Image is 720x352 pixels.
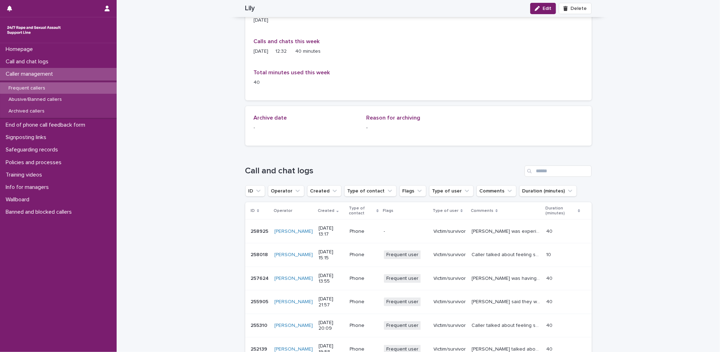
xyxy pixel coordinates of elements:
[559,3,591,14] button: Delete
[472,321,542,329] p: Caller talked about feeling scared and about memories. Explored grounding techniques.
[3,184,54,191] p: Info for managers
[319,320,344,332] p: [DATE] 20:09
[275,252,313,258] a: [PERSON_NAME]
[254,124,358,132] p: -
[349,204,375,218] p: Type of contact
[384,298,422,306] span: Frequent user
[251,250,270,258] p: 258018
[525,166,592,177] input: Search
[530,3,556,14] button: Edit
[245,166,522,176] h1: Call and chat logs
[350,229,378,235] p: Phone
[344,185,397,197] button: Type of contact
[3,85,51,91] p: Frequent callers
[245,185,265,197] button: ID
[434,276,466,282] p: Victim/survivor
[471,207,494,215] p: Comments
[476,185,516,197] button: Comments
[3,172,48,178] p: Training videos
[434,252,466,258] p: Victim/survivor
[254,79,358,86] p: 40
[350,276,378,282] p: Phone
[251,321,269,329] p: 255310
[319,273,344,285] p: [DATE] 13:55
[383,207,394,215] p: Flags
[546,204,576,218] p: Duration (minutes)
[546,250,553,258] p: 10
[318,207,335,215] p: Created
[274,207,293,215] p: Operator
[546,274,554,282] p: 40
[254,115,287,121] span: Archive date
[472,227,542,235] p: Lily was experiencing flashbacks about the CSA perpetrated by her Pappa. She talked about pains i...
[350,252,378,258] p: Phone
[546,321,554,329] p: 40
[571,6,587,11] span: Delete
[543,6,551,11] span: Edit
[245,243,592,267] tr: 258018258018 [PERSON_NAME] [DATE] 15:15PhoneFrequent userVictim/survivorCaller talked about feeli...
[434,323,466,329] p: Victim/survivor
[245,4,255,12] h2: Lily
[251,227,270,235] p: 258925
[254,48,583,55] p: [DATE] 12:32 40 minutes
[319,296,344,308] p: [DATE] 21:57
[472,274,542,282] p: Caller was having a flashback throughout the call, so we explored grounding techniques. Caller ta...
[3,146,64,153] p: Safeguarding records
[3,159,67,166] p: Policies and processes
[384,321,422,330] span: Frequent user
[245,314,592,337] tr: 255310255310 [PERSON_NAME] [DATE] 20:09PhoneFrequent userVictim/survivorCaller talked about feeli...
[546,227,554,235] p: 40
[366,124,470,132] p: -
[3,122,91,128] p: End of phone call feedback form
[254,39,320,44] span: Calls and chats this week
[350,323,378,329] p: Phone
[3,58,54,65] p: Call and chat logs
[384,229,428,235] p: -
[3,134,52,141] p: Signposting links
[245,290,592,314] tr: 255905255905 [PERSON_NAME] [DATE] 21:57PhoneFrequent userVictim/survivor[PERSON_NAME] said they w...
[472,250,542,258] p: Caller talked about feeling sad, couldn't hear caller properly as line was bad and call ended.
[245,220,592,243] tr: 258925258925 [PERSON_NAME] [DATE] 13:17Phone-Victim/survivor[PERSON_NAME] was experiencing flashb...
[546,298,554,305] p: 40
[307,185,341,197] button: Created
[399,185,426,197] button: Flags
[275,276,313,282] a: [PERSON_NAME]
[366,115,420,121] span: Reason for archiving
[245,267,592,290] tr: 257624257624 [PERSON_NAME] [DATE] 13:55PhoneFrequent userVictim/survivor[PERSON_NAME] was having ...
[251,274,270,282] p: 257624
[268,185,304,197] button: Operator
[275,299,313,305] a: [PERSON_NAME]
[350,299,378,305] p: Phone
[3,46,39,53] p: Homepage
[251,207,255,215] p: ID
[254,17,358,24] p: [DATE]
[434,229,466,235] p: Victim/survivor
[384,250,422,259] span: Frequent user
[3,97,68,103] p: Abusive/Banned callers
[384,274,422,283] span: Frequent user
[3,108,50,114] p: Archived callers
[519,185,577,197] button: Duration (minutes)
[275,229,313,235] a: [PERSON_NAME]
[251,298,270,305] p: 255905
[472,298,542,305] p: Caller said they were scared, explored grounding techniques. Caller was silent throughout the call.
[6,23,62,37] img: rhQMoQhaT3yELyF149Cw
[275,323,313,329] a: [PERSON_NAME]
[254,70,330,75] span: Total minutes used this week
[319,249,344,261] p: [DATE] 15:15
[3,209,77,215] p: Banned and blocked callers
[429,185,474,197] button: Type of user
[434,299,466,305] p: Victim/survivor
[3,71,59,77] p: Caller management
[3,196,35,203] p: Wallboard
[319,225,344,237] p: [DATE] 13:17
[433,207,459,215] p: Type of user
